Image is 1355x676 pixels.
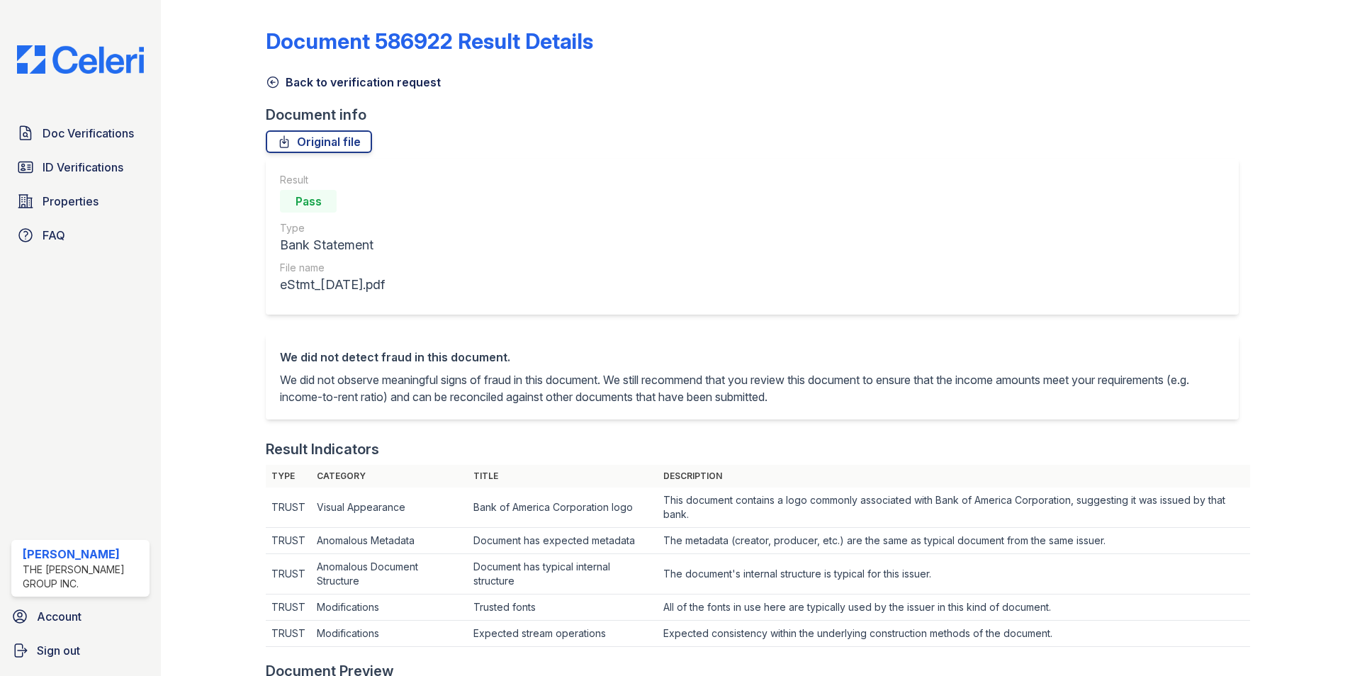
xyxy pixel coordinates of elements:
[280,235,385,255] div: Bank Statement
[23,563,144,591] div: The [PERSON_NAME] Group Inc.
[280,190,337,213] div: Pass
[468,554,658,595] td: Document has typical internal structure
[311,528,468,554] td: Anomalous Metadata
[658,554,1250,595] td: The document's internal structure is typical for this issuer.
[658,528,1250,554] td: The metadata (creator, producer, etc.) are the same as typical document from the same issuer.
[658,488,1250,528] td: This document contains a logo commonly associated with Bank of America Corporation, suggesting it...
[43,125,134,142] span: Doc Verifications
[468,528,658,554] td: Document has expected metadata
[266,130,372,153] a: Original file
[311,621,468,647] td: Modifications
[658,465,1250,488] th: Description
[6,45,155,74] img: CE_Logo_Blue-a8612792a0a2168367f1c8372b55b34899dd931a85d93a1a3d3e32e68fde9ad4.png
[468,595,658,621] td: Trusted fonts
[468,465,658,488] th: Title
[6,602,155,631] a: Account
[280,221,385,235] div: Type
[266,465,311,488] th: Type
[266,28,593,54] a: Document 586922 Result Details
[6,636,155,665] a: Sign out
[11,221,150,249] a: FAQ
[311,488,468,528] td: Visual Appearance
[658,621,1250,647] td: Expected consistency within the underlying construction methods of the document.
[37,642,80,659] span: Sign out
[266,554,311,595] td: TRUST
[266,439,379,459] div: Result Indicators
[37,608,81,625] span: Account
[43,193,99,210] span: Properties
[311,554,468,595] td: Anomalous Document Structure
[280,261,385,275] div: File name
[266,74,441,91] a: Back to verification request
[266,621,311,647] td: TRUST
[11,153,150,181] a: ID Verifications
[23,546,144,563] div: [PERSON_NAME]
[11,187,150,215] a: Properties
[280,275,385,295] div: eStmt_[DATE].pdf
[280,371,1225,405] p: We did not observe meaningful signs of fraud in this document. We still recommend that you review...
[266,105,1250,125] div: Document info
[266,488,311,528] td: TRUST
[266,528,311,554] td: TRUST
[43,159,123,176] span: ID Verifications
[468,621,658,647] td: Expected stream operations
[468,488,658,528] td: Bank of America Corporation logo
[280,173,385,187] div: Result
[43,227,65,244] span: FAQ
[266,595,311,621] td: TRUST
[280,349,1225,366] div: We did not detect fraud in this document.
[311,465,468,488] th: Category
[311,595,468,621] td: Modifications
[11,119,150,147] a: Doc Verifications
[658,595,1250,621] td: All of the fonts in use here are typically used by the issuer in this kind of document.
